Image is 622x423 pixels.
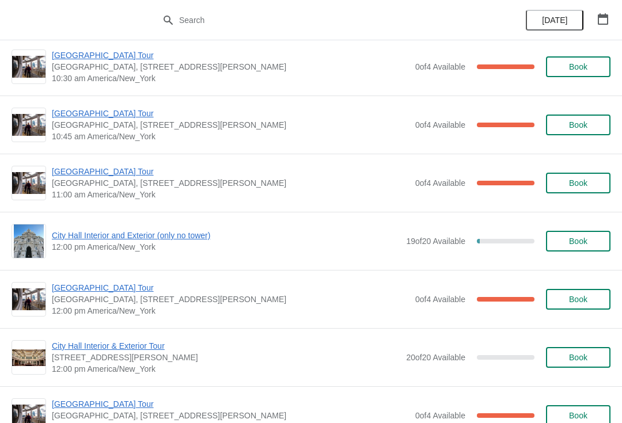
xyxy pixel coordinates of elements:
button: Book [546,56,610,77]
span: [GEOGRAPHIC_DATA] Tour [52,282,409,294]
button: [DATE] [526,10,583,31]
img: City Hall Tower Tour | City Hall Visitor Center, 1400 John F Kennedy Boulevard Suite 121, Philade... [12,172,45,195]
img: City Hall Interior & Exterior Tour | 1400 John F Kennedy Boulevard, Suite 121, Philadelphia, PA, ... [12,349,45,366]
span: Book [569,178,587,188]
span: [STREET_ADDRESS][PERSON_NAME] [52,352,400,363]
span: Book [569,353,587,362]
button: Book [546,289,610,310]
span: [DATE] [542,16,567,25]
button: Book [546,173,610,193]
span: 12:00 pm America/New_York [52,305,409,317]
span: 20 of 20 Available [406,353,465,362]
span: 10:30 am America/New_York [52,73,409,84]
img: City Hall Interior and Exterior (only no tower) | | 12:00 pm America/New_York [14,224,44,258]
span: 0 of 4 Available [415,62,465,71]
span: 0 of 4 Available [415,120,465,129]
span: [GEOGRAPHIC_DATA], [STREET_ADDRESS][PERSON_NAME] [52,410,409,421]
span: City Hall Interior and Exterior (only no tower) [52,230,400,241]
input: Search [179,10,466,31]
span: 0 of 4 Available [415,295,465,304]
span: Book [569,237,587,246]
button: Book [546,115,610,135]
span: [GEOGRAPHIC_DATA], [STREET_ADDRESS][PERSON_NAME] [52,177,409,189]
img: City Hall Tower Tour | City Hall Visitor Center, 1400 John F Kennedy Boulevard Suite 121, Philade... [12,288,45,311]
span: [GEOGRAPHIC_DATA] Tour [52,398,409,410]
span: Book [569,120,587,129]
span: [GEOGRAPHIC_DATA] Tour [52,108,409,119]
span: 11:00 am America/New_York [52,189,409,200]
span: 10:45 am America/New_York [52,131,409,142]
span: 0 of 4 Available [415,411,465,420]
span: Book [569,295,587,304]
span: [GEOGRAPHIC_DATA], [STREET_ADDRESS][PERSON_NAME] [52,119,409,131]
span: 0 of 4 Available [415,178,465,188]
span: City Hall Interior & Exterior Tour [52,340,400,352]
span: 19 of 20 Available [406,237,465,246]
span: 12:00 pm America/New_York [52,241,400,253]
img: City Hall Tower Tour | City Hall Visitor Center, 1400 John F Kennedy Boulevard Suite 121, Philade... [12,114,45,136]
span: Book [569,411,587,420]
span: [GEOGRAPHIC_DATA] Tour [52,49,409,61]
img: City Hall Tower Tour | City Hall Visitor Center, 1400 John F Kennedy Boulevard Suite 121, Philade... [12,56,45,78]
button: Book [546,231,610,251]
button: Book [546,347,610,368]
span: 12:00 pm America/New_York [52,363,400,375]
span: Book [569,62,587,71]
span: [GEOGRAPHIC_DATA], [STREET_ADDRESS][PERSON_NAME] [52,61,409,73]
span: [GEOGRAPHIC_DATA] Tour [52,166,409,177]
span: [GEOGRAPHIC_DATA], [STREET_ADDRESS][PERSON_NAME] [52,294,409,305]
